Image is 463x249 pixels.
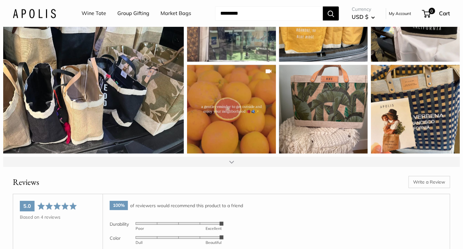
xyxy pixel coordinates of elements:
td: Durability [110,218,136,231]
img: Apolis [13,9,56,18]
td: Color [110,232,136,245]
div: Based on 4 reviews [20,214,96,221]
a: Market Bags [161,9,191,18]
span: Cart [439,10,450,17]
div: Dull [136,241,179,245]
div: Beautiful [179,241,222,245]
a: Wine Tote [82,9,106,18]
button: Search [323,6,339,20]
button: USD $ [352,12,375,22]
a: Group Gifting [117,9,149,18]
span: 0 [429,8,435,14]
table: Product attribute rating averages [110,218,222,245]
span: USD $ [352,13,368,20]
iframe: Sign Up via Text for Offers [5,225,68,244]
span: 5.0 [23,203,31,209]
a: Write a Review [409,176,450,188]
input: Search... [215,6,323,20]
span: Currency [352,5,375,14]
a: 0 Cart [423,8,450,19]
span: 100% [110,201,128,210]
a: My Account [389,10,412,17]
div: Poor [136,227,179,230]
span: of reviewers would recommend this product to a friend [130,202,243,208]
div: Excellent [179,227,222,230]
